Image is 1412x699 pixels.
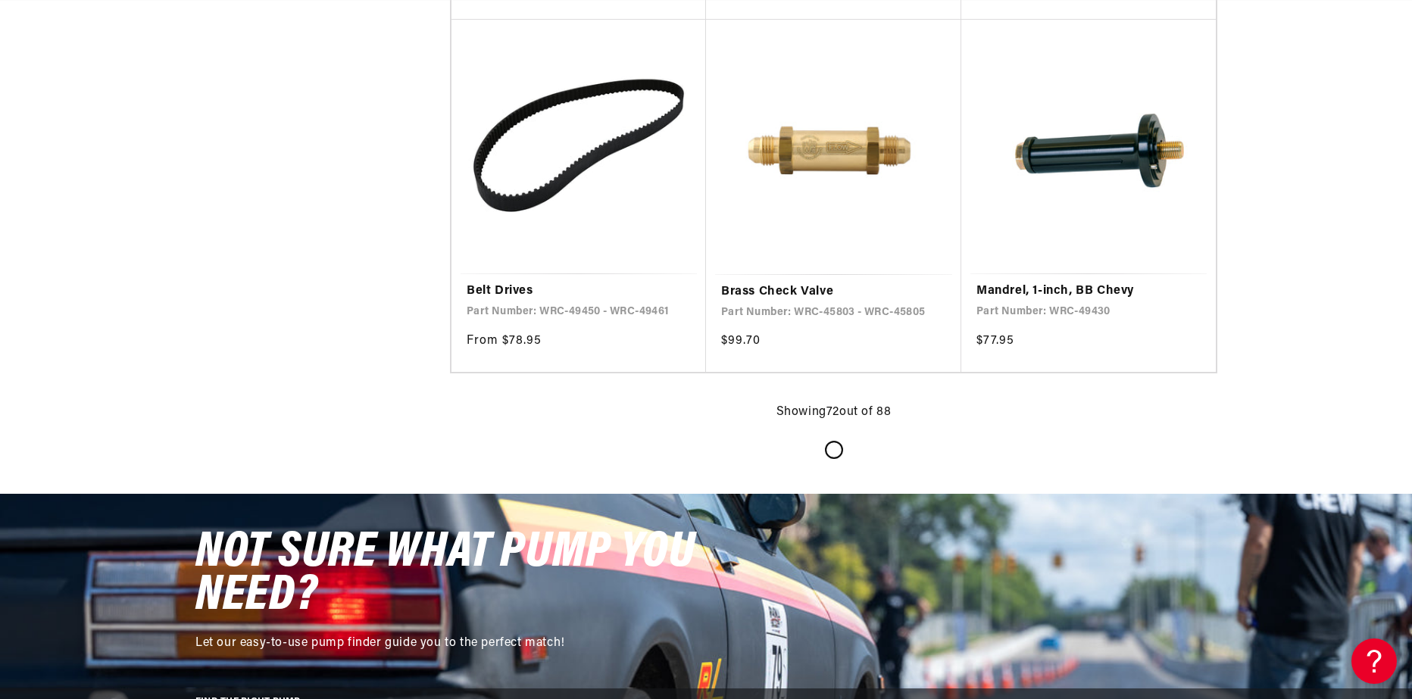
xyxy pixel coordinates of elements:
[195,634,711,654] p: Let our easy-to-use pump finder guide you to the perfect match!
[976,282,1201,301] a: Mandrel, 1-inch, BB Chevy
[826,406,839,418] span: 72
[776,403,892,423] p: Showing out of 88
[467,282,691,301] a: Belt Drives
[721,282,946,302] a: Brass Check Valve
[195,528,695,623] span: NOT SURE WHAT PUMP YOU NEED?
